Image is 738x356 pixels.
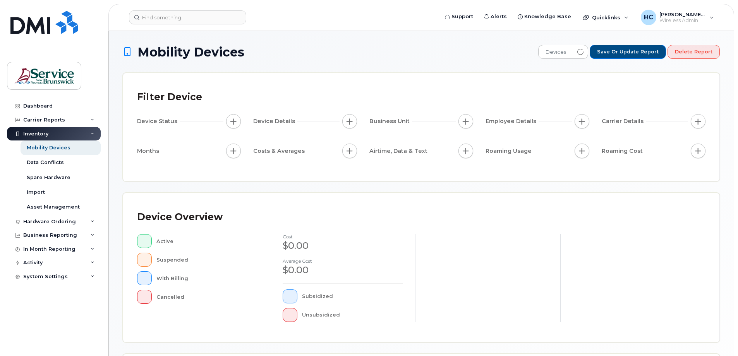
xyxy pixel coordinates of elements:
span: Device Status [137,117,180,125]
span: Employee Details [486,117,539,125]
button: Save or Update Report [590,45,666,59]
span: Business Unit [369,117,412,125]
div: Subsidized [302,289,403,303]
span: Costs & Averages [253,147,307,155]
button: Delete Report [668,45,720,59]
span: Months [137,147,161,155]
div: Unsubsidized [302,308,403,322]
span: Save or Update Report [597,48,659,55]
span: Mobility Devices [137,45,244,59]
div: Device Overview [137,207,223,227]
span: Delete Report [675,48,712,55]
div: Cancelled [156,290,258,304]
div: Active [156,234,258,248]
div: $0.00 [283,239,403,252]
span: Roaming Usage [486,147,534,155]
span: Airtime, Data & Text [369,147,430,155]
span: Devices [539,45,573,59]
div: $0.00 [283,264,403,277]
span: Roaming Cost [602,147,645,155]
h4: cost [283,234,403,239]
div: Suspended [156,253,258,267]
span: Device Details [253,117,297,125]
div: Filter Device [137,87,202,107]
h4: Average cost [283,258,403,264]
div: With Billing [156,271,258,285]
span: Carrier Details [602,117,646,125]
